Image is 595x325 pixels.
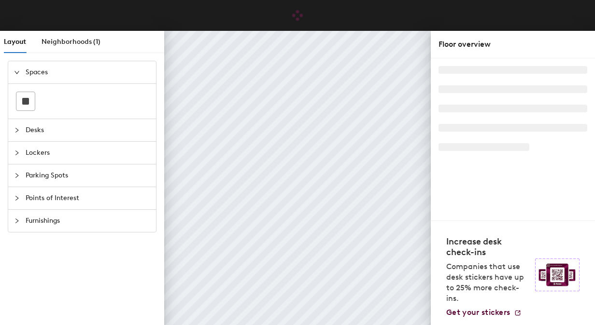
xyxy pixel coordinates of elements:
[14,150,20,156] span: collapsed
[14,127,20,133] span: collapsed
[446,308,522,317] a: Get your stickers
[14,69,20,75] span: expanded
[446,261,529,304] p: Companies that use desk stickers have up to 25% more check-ins.
[26,61,150,83] span: Spaces
[26,164,150,187] span: Parking Spots
[26,119,150,141] span: Desks
[26,210,150,232] span: Furnishings
[4,38,26,46] span: Layout
[42,38,100,46] span: Neighborhoods (1)
[439,39,587,50] div: Floor overview
[535,258,580,291] img: Sticker logo
[14,173,20,178] span: collapsed
[26,187,150,209] span: Points of Interest
[14,195,20,201] span: collapsed
[26,142,150,164] span: Lockers
[446,236,529,257] h4: Increase desk check-ins
[14,218,20,224] span: collapsed
[446,308,510,317] span: Get your stickers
